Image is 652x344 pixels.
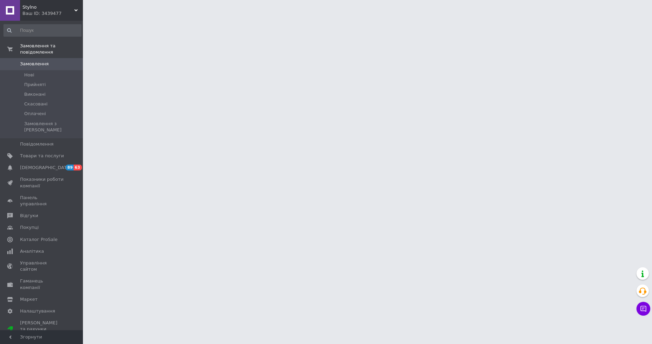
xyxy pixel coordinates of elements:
[20,61,49,67] span: Замовлення
[20,195,64,207] span: Панель управління
[24,91,46,97] span: Виконані
[20,320,64,339] span: [PERSON_NAME] та рахунки
[20,43,83,55] span: Замовлення та повідомлення
[20,141,54,147] span: Повідомлення
[24,101,48,107] span: Скасовані
[20,296,38,303] span: Маркет
[636,302,650,316] button: Чат з покупцем
[20,213,38,219] span: Відгуки
[66,165,74,170] span: 89
[74,165,82,170] span: 63
[20,224,39,231] span: Покупці
[20,260,64,272] span: Управління сайтом
[3,24,82,37] input: Пошук
[20,153,64,159] span: Товари та послуги
[20,248,44,254] span: Аналітика
[22,10,83,17] div: Ваш ID: 3439477
[24,111,46,117] span: Оплачені
[20,308,55,314] span: Налаштування
[24,82,46,88] span: Прийняті
[24,121,81,133] span: Замовлення з [PERSON_NAME]
[20,165,71,171] span: [DEMOGRAPHIC_DATA]
[20,236,57,243] span: Каталог ProSale
[20,176,64,189] span: Показники роботи компанії
[20,278,64,290] span: Гаманець компанії
[22,4,74,10] span: Stylno
[24,72,34,78] span: Нові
